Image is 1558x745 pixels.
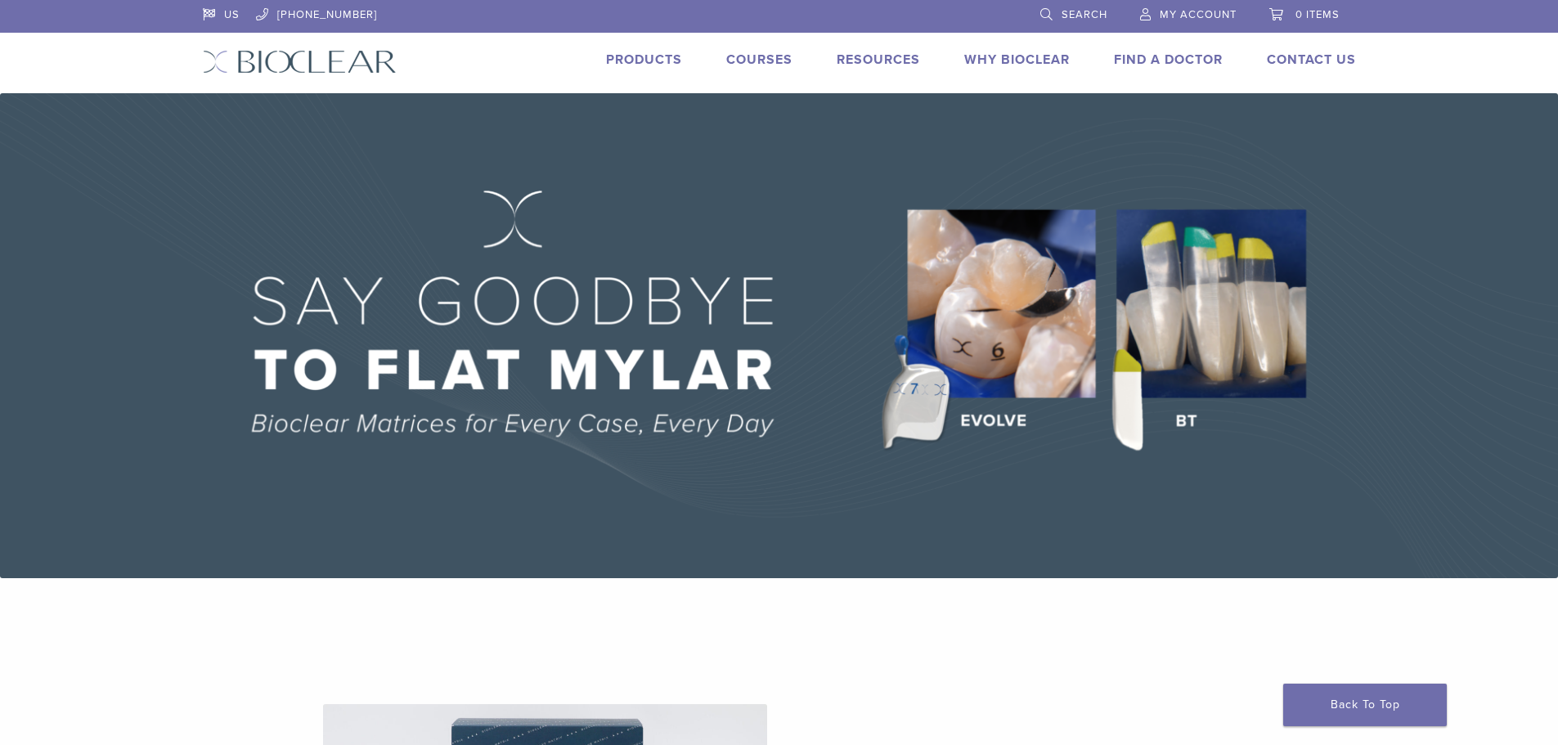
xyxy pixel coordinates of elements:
[1160,8,1237,21] span: My Account
[1062,8,1107,21] span: Search
[837,52,920,68] a: Resources
[726,52,792,68] a: Courses
[1114,52,1223,68] a: Find A Doctor
[1295,8,1340,21] span: 0 items
[1267,52,1356,68] a: Contact Us
[203,50,397,74] img: Bioclear
[606,52,682,68] a: Products
[964,52,1070,68] a: Why Bioclear
[1283,684,1447,726] a: Back To Top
